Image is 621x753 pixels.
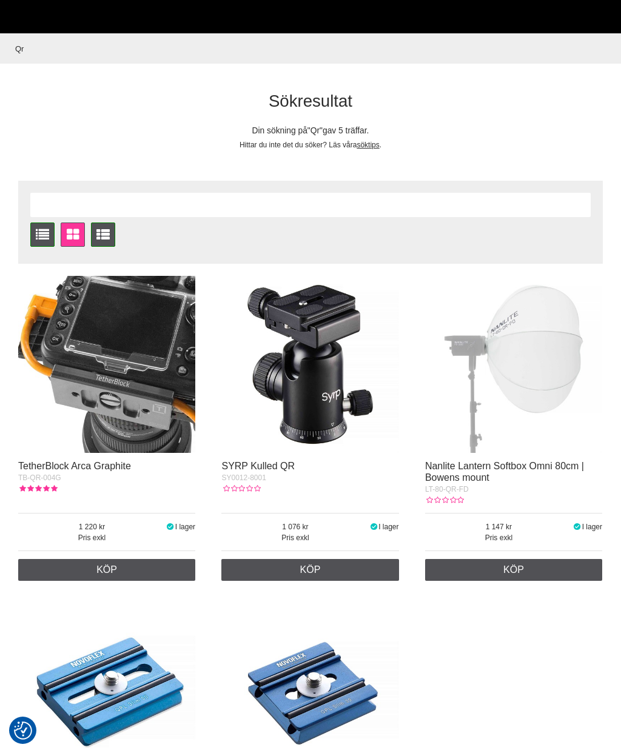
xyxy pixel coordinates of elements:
[14,721,32,740] img: Revisit consent button
[18,461,131,471] a: TetherBlock Arca Graphite
[18,483,57,494] div: Kundbetyg: 5.00
[240,141,357,149] span: Hittar du inte det du söker? Läs våra
[18,532,166,543] span: Pris exkl
[14,720,32,741] button: Samtyckesinställningar
[582,523,602,531] span: I lager
[221,276,398,453] img: SYRP Kulled QR
[221,483,260,494] div: Kundbetyg: 0
[425,559,602,581] a: Köp
[425,461,584,483] a: Nanlite Lantern Softbox Omni 80cm | Bowens mount
[307,126,323,135] span: Qr
[9,33,606,64] input: Sök produkter ...
[369,523,378,531] i: I lager
[425,485,469,494] span: LT-80-QR-FD
[18,559,195,581] a: Köp
[221,474,266,482] span: SY0012-8001
[378,523,398,531] span: I lager
[61,223,85,247] a: Fönstervisning
[166,523,175,531] i: I lager
[425,532,572,543] span: Pris exkl
[425,495,464,506] div: Kundbetyg: 0
[30,223,55,247] a: Listvisning
[425,521,572,532] span: 1 147
[18,521,166,532] span: 1 220
[252,126,369,135] span: Din sökning på gav 5 träffar.
[221,559,398,581] a: Köp
[221,461,295,471] a: SYRP Kulled QR
[175,523,195,531] span: I lager
[18,474,61,482] span: TB-QR-004G
[18,276,195,453] img: TetherBlock Arca Graphite
[221,532,369,543] span: Pris exkl
[91,223,115,247] a: Utökad listvisning
[572,523,582,531] i: I lager
[357,141,379,149] a: söktips
[9,90,612,113] h1: Sökresultat
[380,141,381,149] span: .
[425,276,602,453] img: Nanlite Lantern Softbox Omni 80cm | Bowens mount
[221,521,369,532] span: 1 076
